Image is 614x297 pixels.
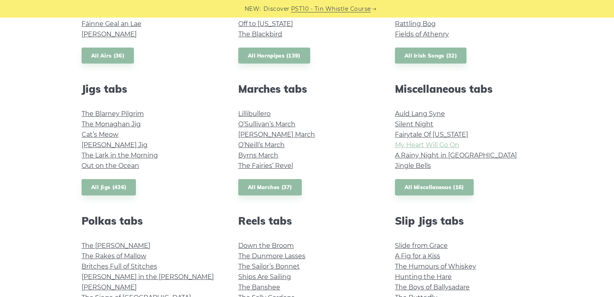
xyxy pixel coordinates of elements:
a: The [PERSON_NAME] [82,242,150,249]
a: [PERSON_NAME] Jig [82,141,148,149]
a: Cat’s Meow [82,131,118,138]
a: PST10 - Tin Whistle Course [291,4,371,14]
a: The Blarney Pilgrim [82,110,144,118]
a: A Rainy Night in [GEOGRAPHIC_DATA] [395,151,517,159]
a: Rattling Bog [395,20,436,28]
a: [PERSON_NAME] [82,283,137,291]
a: All Airs (36) [82,48,134,64]
a: Off to [US_STATE] [238,20,293,28]
h2: Jigs tabs [82,83,219,95]
a: O’Neill’s March [238,141,285,149]
a: The Humours of Whiskey [395,263,476,270]
a: All Miscellaneous (16) [395,179,474,195]
a: All Hornpipes (139) [238,48,310,64]
a: The Fairies’ Revel [238,162,293,169]
a: The Rakes of Mallow [82,252,146,260]
a: Auld Lang Syne [395,110,445,118]
a: The Dunmore Lasses [238,252,305,260]
a: Fairytale Of [US_STATE] [395,131,468,138]
a: Down the Broom [238,242,294,249]
a: All Marches (37) [238,179,302,195]
a: Fáinne Geal an Lae [82,20,142,28]
a: The Blackbird [238,30,282,38]
a: The Monaghan Jig [82,120,141,128]
a: [PERSON_NAME] March [238,131,315,138]
a: My Heart Will Go On [395,141,459,149]
a: Slide from Grace [395,242,448,249]
a: The Lark in the Morning [82,151,158,159]
a: A Fig for a Kiss [395,252,440,260]
a: Hunting the Hare [395,273,452,281]
a: The Banshee [238,283,280,291]
span: NEW: [245,4,261,14]
a: Lillibullero [238,110,271,118]
a: [PERSON_NAME] [82,30,137,38]
a: Ships Are Sailing [238,273,291,281]
a: The Boys of Ballysadare [395,283,470,291]
a: O’Sullivan’s March [238,120,295,128]
a: The Sailor’s Bonnet [238,263,300,270]
h2: Polkas tabs [82,215,219,227]
a: [PERSON_NAME] in the [PERSON_NAME] [82,273,214,281]
a: Byrns March [238,151,278,159]
h2: Reels tabs [238,215,376,227]
a: Fields of Athenry [395,30,449,38]
h2: Slip Jigs tabs [395,215,532,227]
h2: Marches tabs [238,83,376,95]
a: All Irish Songs (32) [395,48,466,64]
a: Silent Night [395,120,433,128]
h2: Miscellaneous tabs [395,83,532,95]
a: All Jigs (436) [82,179,136,195]
a: Out on the Ocean [82,162,139,169]
span: Discover [263,4,290,14]
a: Britches Full of Stitches [82,263,157,270]
a: Jingle Bells [395,162,431,169]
